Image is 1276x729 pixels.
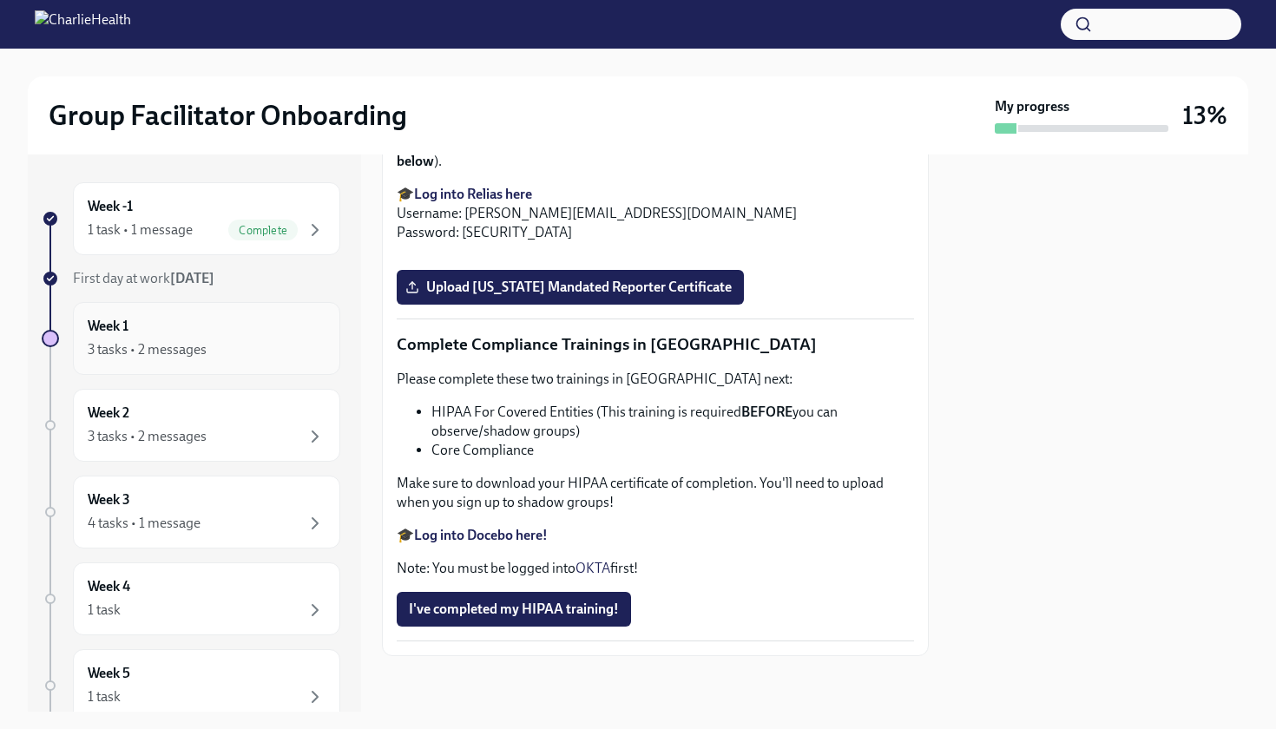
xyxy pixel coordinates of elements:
[1182,100,1227,131] h3: 13%
[88,317,128,336] h6: Week 1
[228,224,298,237] span: Complete
[431,441,914,460] li: Core Compliance
[42,649,340,722] a: Week 51 task
[42,269,340,288] a: First day at work[DATE]
[409,601,619,618] span: I've completed my HIPAA training!
[995,97,1069,116] strong: My progress
[88,514,201,533] div: 4 tasks • 1 message
[42,476,340,548] a: Week 34 tasks • 1 message
[414,186,532,202] a: Log into Relias here
[397,592,631,627] button: I've completed my HIPAA training!
[88,601,121,620] div: 1 task
[88,577,130,596] h6: Week 4
[73,270,214,286] span: First day at work
[397,474,914,512] p: Make sure to download your HIPAA certificate of completion. You'll need to upload when you sign u...
[576,560,610,576] a: OKTA
[741,404,793,420] strong: BEFORE
[409,279,732,296] span: Upload [US_STATE] Mandated Reporter Certificate
[397,134,894,169] strong: example pictured below
[42,389,340,462] a: Week 23 tasks • 2 messages
[397,526,914,545] p: 🎓
[414,527,548,543] a: Log into Docebo here!
[170,270,214,286] strong: [DATE]
[88,664,130,683] h6: Week 5
[88,490,130,509] h6: Week 3
[431,403,914,441] li: HIPAA For Covered Entities (This training is required you can observe/shadow groups)
[397,559,914,578] p: Note: You must be logged into first!
[88,197,133,216] h6: Week -1
[397,185,914,242] p: 🎓 Username: [PERSON_NAME][EMAIL_ADDRESS][DOMAIN_NAME] Password: [SECURITY_DATA]
[35,10,131,38] img: CharlieHealth
[42,302,340,375] a: Week 13 tasks • 2 messages
[397,270,744,305] label: Upload [US_STATE] Mandated Reporter Certificate
[88,404,129,423] h6: Week 2
[88,427,207,446] div: 3 tasks • 2 messages
[397,333,914,356] p: Complete Compliance Trainings in [GEOGRAPHIC_DATA]
[397,370,914,389] p: Please complete these two trainings in [GEOGRAPHIC_DATA] next:
[88,220,193,240] div: 1 task • 1 message
[42,562,340,635] a: Week 41 task
[42,182,340,255] a: Week -11 task • 1 messageComplete
[88,340,207,359] div: 3 tasks • 2 messages
[88,687,121,706] div: 1 task
[49,98,407,133] h2: Group Facilitator Onboarding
